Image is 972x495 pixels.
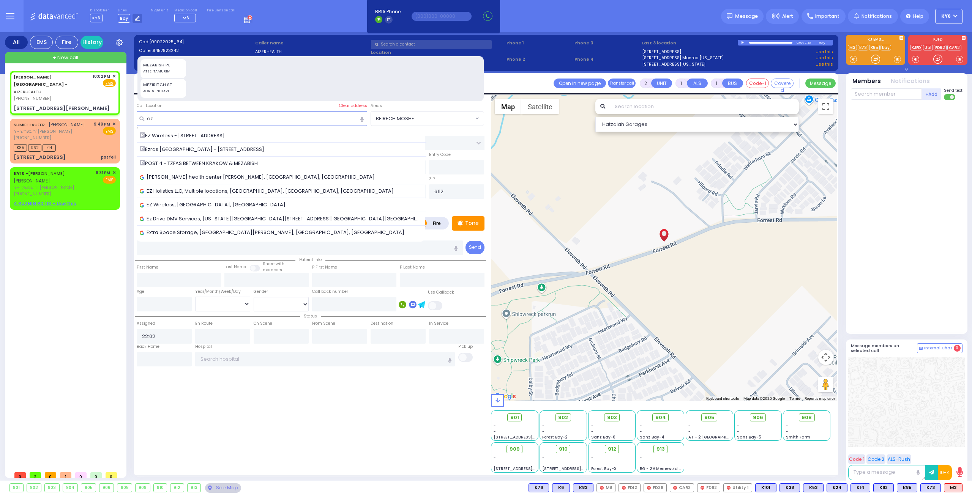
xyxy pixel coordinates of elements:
[779,483,800,492] div: BLS
[704,414,715,421] span: 905
[140,231,144,235] img: google_icon.svg
[195,344,212,350] label: Hospital
[493,391,518,401] img: Google
[608,79,636,88] button: Transfer call
[559,445,568,453] span: 910
[848,45,857,50] a: M3
[93,74,110,79] span: 10:02 PM
[49,121,85,128] span: [PERSON_NAME]
[786,423,788,429] span: -
[140,215,424,223] span: Ez Drive DMV Services, [US_STATE][GEOGRAPHIC_DATA][STREET_ADDRESS][GEOGRAPHIC_DATA][GEOGRAPHIC_DATA]
[941,13,951,20] span: KY6
[300,313,321,319] span: Status
[143,82,184,88] div: MEZIRITCH ST
[30,472,41,478] span: 2
[510,445,520,453] span: 909
[106,472,117,478] span: 0
[140,173,377,181] span: [PERSON_NAME] health center [PERSON_NAME], [GEOGRAPHIC_DATA], [GEOGRAPHIC_DATA]
[94,121,110,127] span: 9:49 PM
[154,484,167,492] div: 910
[891,77,930,86] button: Notifications
[640,466,682,471] span: BG - 29 Merriewold S.
[622,486,626,490] img: red-radio-icon.svg
[920,483,941,492] div: BLS
[803,483,824,492] div: BLS
[542,429,544,434] span: -
[640,423,642,429] span: -
[140,132,227,140] span: EZ Wireless - [STREET_ADDRESS]
[101,154,116,160] div: pat fell
[295,257,325,262] span: Patient info
[827,483,847,492] div: BLS
[458,344,473,350] label: Pick up
[53,54,78,61] span: + New call
[938,465,952,480] button: 10-4
[137,344,159,350] label: Back Home
[642,61,705,68] a: [STREET_ADDRESS][US_STATE]
[45,472,56,478] span: 0
[913,13,923,20] span: Help
[14,200,76,207] u: 4 RUZHIN RD 101 - Use this
[815,13,839,20] span: Important
[371,40,492,49] input: Search a contact
[610,99,799,114] input: Search location
[920,483,941,492] div: K73
[140,175,144,180] img: google_icon.svg
[14,191,51,197] span: [PHONE_NUMBER]
[786,434,810,440] span: Smith Farm
[140,229,407,236] span: Extra Space Storage, [GEOGRAPHIC_DATA][PERSON_NAME], [GEOGRAPHIC_DATA], [GEOGRAPHIC_DATA]
[591,454,593,460] span: -
[43,144,56,152] span: K14
[55,36,78,49] div: Fire
[923,45,933,50] a: Util
[14,472,26,478] span: 0
[521,99,559,114] button: Show satellite imagery
[5,36,28,49] div: All
[735,13,758,20] span: Message
[850,483,870,492] div: BLS
[642,49,681,55] a: [STREET_ADDRESS]
[755,483,776,492] div: K101
[670,483,694,492] div: CAR2
[529,483,549,492] div: K76
[371,103,382,109] label: Areas
[137,126,167,132] label: Location Name
[782,13,793,20] span: Alert
[558,414,568,421] span: 902
[106,177,114,183] u: EMS
[947,45,961,50] a: CAR2
[263,267,282,273] span: members
[14,170,65,176] a: [PERSON_NAME]
[112,121,116,127] span: ✕
[922,88,942,100] button: +Add
[851,343,917,353] h5: Message members on selected call
[944,93,956,101] label: Turn off text
[139,39,252,45] label: Cad:
[195,352,455,366] input: Search hospital
[137,264,158,270] label: First Name
[737,423,739,429] span: -
[869,45,880,50] a: K85
[917,343,963,353] button: Internal Chat 0
[426,218,448,228] label: Fire
[207,8,235,13] label: Fire units on call
[529,483,549,492] div: BLS
[254,321,272,327] label: On Scene
[573,483,593,492] div: BLS
[140,203,144,207] img: google_icon.svg
[673,486,677,490] img: red-radio-icon.svg
[375,8,401,15] span: BRIA Phone
[846,38,905,43] label: KJ EMS...
[376,115,414,123] span: BEIRECH MOSHE
[862,13,892,20] span: Notifications
[81,484,96,492] div: 905
[137,321,155,327] label: Assigned
[919,347,923,350] img: comment-alt.png
[656,445,665,453] span: 913
[14,184,93,191] span: ר' אלימלך - ר' [PERSON_NAME]
[224,264,246,270] label: Last Name
[14,128,85,135] span: ר' בעריש - ר' [PERSON_NAME]
[494,460,496,466] span: -
[151,8,168,13] label: Night unit
[170,484,184,492] div: 912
